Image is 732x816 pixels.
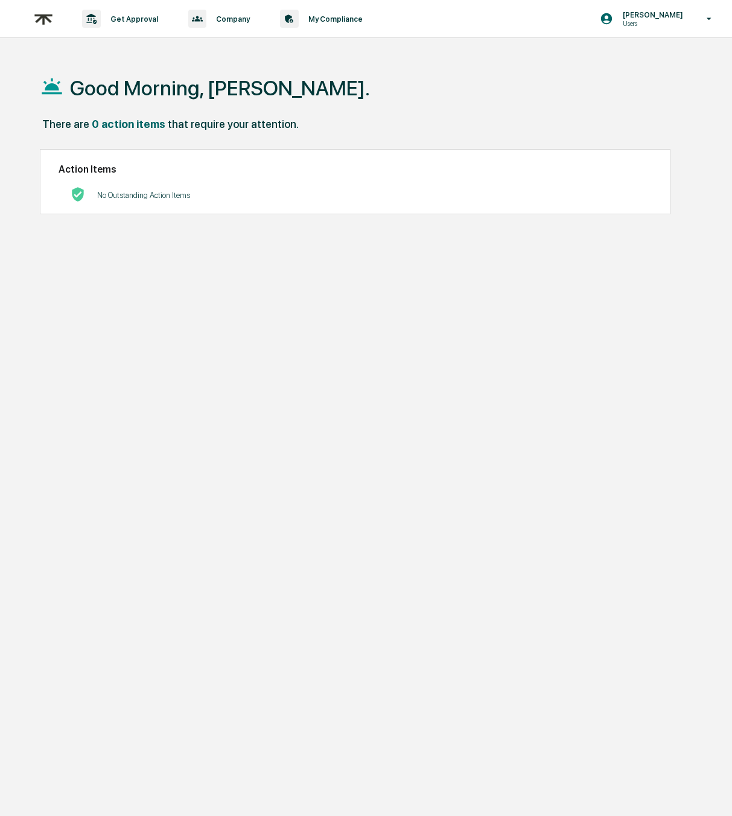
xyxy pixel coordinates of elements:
div: There are [42,118,89,130]
p: No Outstanding Action Items [97,191,190,200]
h1: Good Morning, [PERSON_NAME]. [70,76,370,100]
p: [PERSON_NAME] [613,10,689,19]
img: No Actions logo [71,187,85,202]
p: Get Approval [101,14,164,24]
p: My Compliance [299,14,369,24]
h2: Action Items [59,164,652,175]
p: Users [613,19,689,28]
div: 0 action items [92,118,165,130]
div: that require your attention. [168,118,299,130]
img: logo [29,4,58,34]
p: Company [206,14,256,24]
